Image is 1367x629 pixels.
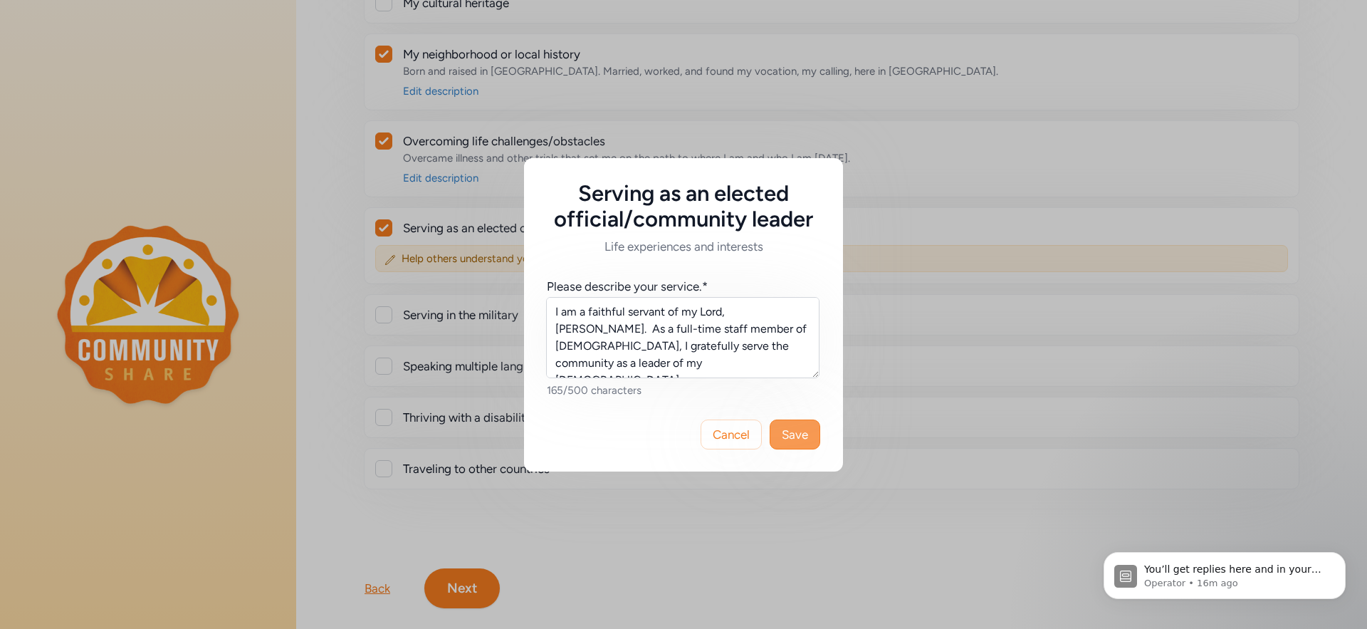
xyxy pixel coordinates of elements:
[713,426,750,443] span: Cancel
[770,420,820,449] button: Save
[547,384,641,397] span: 165/500 characters
[62,41,239,110] span: You’ll get replies here and in your email: ✉️ [PERSON_NAME][EMAIL_ADDRESS][DOMAIN_NAME] The team ...
[701,420,762,449] button: Cancel
[1082,522,1367,622] iframe: Intercom notifications message
[547,181,820,232] h5: Serving as an elected official/community leader
[547,278,708,295] div: Please describe your service.*
[782,426,808,443] span: Save
[62,55,246,68] p: Message from Operator, sent 16m ago
[546,297,819,378] textarea: I am a faithful servant of my Lord, [PERSON_NAME]. As a full-time staff member of [DEMOGRAPHIC_DA...
[547,238,820,255] h6: Life experiences and interests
